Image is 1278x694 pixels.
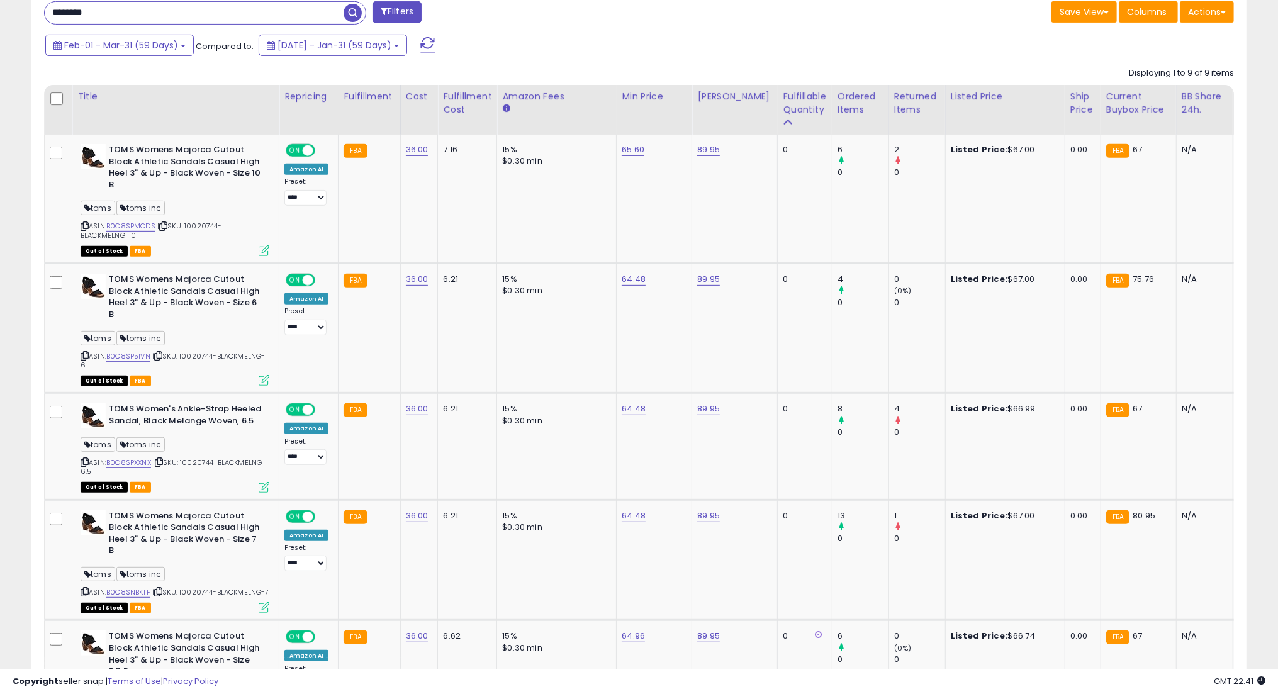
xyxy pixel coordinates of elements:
[313,511,334,522] span: OFF
[1133,630,1142,642] span: 67
[130,246,151,257] span: FBA
[894,427,945,438] div: 0
[284,164,328,175] div: Amazon AI
[894,654,945,665] div: 0
[1133,510,1155,522] span: 80.95
[1070,274,1091,285] div: 0.00
[1106,630,1129,644] small: FBA
[284,530,328,541] div: Amazon AI
[1106,274,1129,288] small: FBA
[1106,144,1129,158] small: FBA
[951,274,1055,285] div: $67.00
[109,144,262,194] b: TOMS Womens Majorca Cutout Block Athletic Sandals Casual High Heel 3" & Up - Black Woven - Size 10 B
[116,567,165,581] span: toms inc
[951,144,1055,155] div: $67.00
[1133,143,1142,155] span: 67
[313,145,334,156] span: OFF
[951,403,1055,415] div: $66.99
[277,39,391,52] span: [DATE] - Jan-31 (59 Days)
[1182,274,1223,285] div: N/A
[894,167,945,178] div: 0
[951,403,1008,415] b: Listed Price:
[163,675,218,687] a: Privacy Policy
[1051,1,1117,23] button: Save View
[116,331,165,345] span: toms inc
[502,642,607,654] div: $0.30 min
[81,376,128,386] span: All listings that are currently out of stock and unavailable for purchase on Amazon
[1182,630,1223,642] div: N/A
[81,201,115,215] span: toms
[284,650,328,661] div: Amazon AI
[81,457,266,476] span: | SKU: 10020744-BLACKMELNG-6.5
[838,630,888,642] div: 6
[406,630,429,642] a: 36.00
[622,630,645,642] a: 64.96
[1106,90,1171,116] div: Current Buybox Price
[838,654,888,665] div: 0
[783,403,822,415] div: 0
[130,603,151,613] span: FBA
[951,90,1060,103] div: Listed Price
[259,35,407,56] button: [DATE] - Jan-31 (59 Days)
[116,201,165,215] span: toms inc
[373,1,422,23] button: Filters
[502,630,607,642] div: 15%
[697,630,720,642] a: 89.95
[622,143,644,156] a: 65.60
[130,482,151,493] span: FBA
[502,415,607,427] div: $0.30 min
[783,144,822,155] div: 0
[406,273,429,286] a: 36.00
[81,630,106,656] img: 417YOiPA+IL._SL40_.jpg
[1106,510,1129,524] small: FBA
[894,630,945,642] div: 0
[406,510,429,522] a: 36.00
[106,457,151,468] a: B0C8SPXXNX
[502,103,510,115] small: Amazon Fees.
[81,144,269,255] div: ASIN:
[838,427,888,438] div: 0
[502,274,607,285] div: 15%
[443,90,491,116] div: Fulfillment Cost
[894,510,945,522] div: 1
[196,40,254,52] span: Compared to:
[443,144,487,155] div: 7.16
[894,643,912,653] small: (0%)
[13,675,59,687] strong: Copyright
[697,90,772,103] div: [PERSON_NAME]
[284,437,328,466] div: Preset:
[951,510,1008,522] b: Listed Price:
[81,274,106,299] img: 417YOiPA+IL._SL40_.jpg
[81,331,115,345] span: toms
[344,510,367,524] small: FBA
[894,90,940,116] div: Returned Items
[106,221,155,232] a: B0C8SPMCDS
[783,90,826,116] div: Fulfillable Quantity
[1070,144,1091,155] div: 0.00
[284,307,328,335] div: Preset:
[1106,403,1129,417] small: FBA
[697,273,720,286] a: 89.95
[81,351,266,370] span: | SKU: 10020744-BLACKMELNG-6
[951,510,1055,522] div: $67.00
[622,403,646,415] a: 64.48
[81,144,106,169] img: 417YOiPA+IL._SL40_.jpg
[838,167,888,178] div: 0
[622,273,646,286] a: 64.48
[81,603,128,613] span: All listings that are currently out of stock and unavailable for purchase on Amazon
[783,630,822,642] div: 0
[116,437,165,452] span: toms inc
[106,351,150,362] a: B0C8SP51VN
[81,221,222,240] span: | SKU: 10020744-BLACKMELNG-10
[1133,273,1154,285] span: 75.76
[109,403,262,430] b: TOMS Women's Ankle-Strap Heeled Sandal, Black Melange Woven, 6.5
[838,403,888,415] div: 8
[1070,90,1096,116] div: Ship Price
[64,39,178,52] span: Feb-01 - Mar-31 (59 Days)
[81,510,269,612] div: ASIN:
[287,275,303,286] span: ON
[1133,403,1142,415] span: 67
[81,274,269,384] div: ASIN:
[838,510,888,522] div: 13
[697,510,720,522] a: 89.95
